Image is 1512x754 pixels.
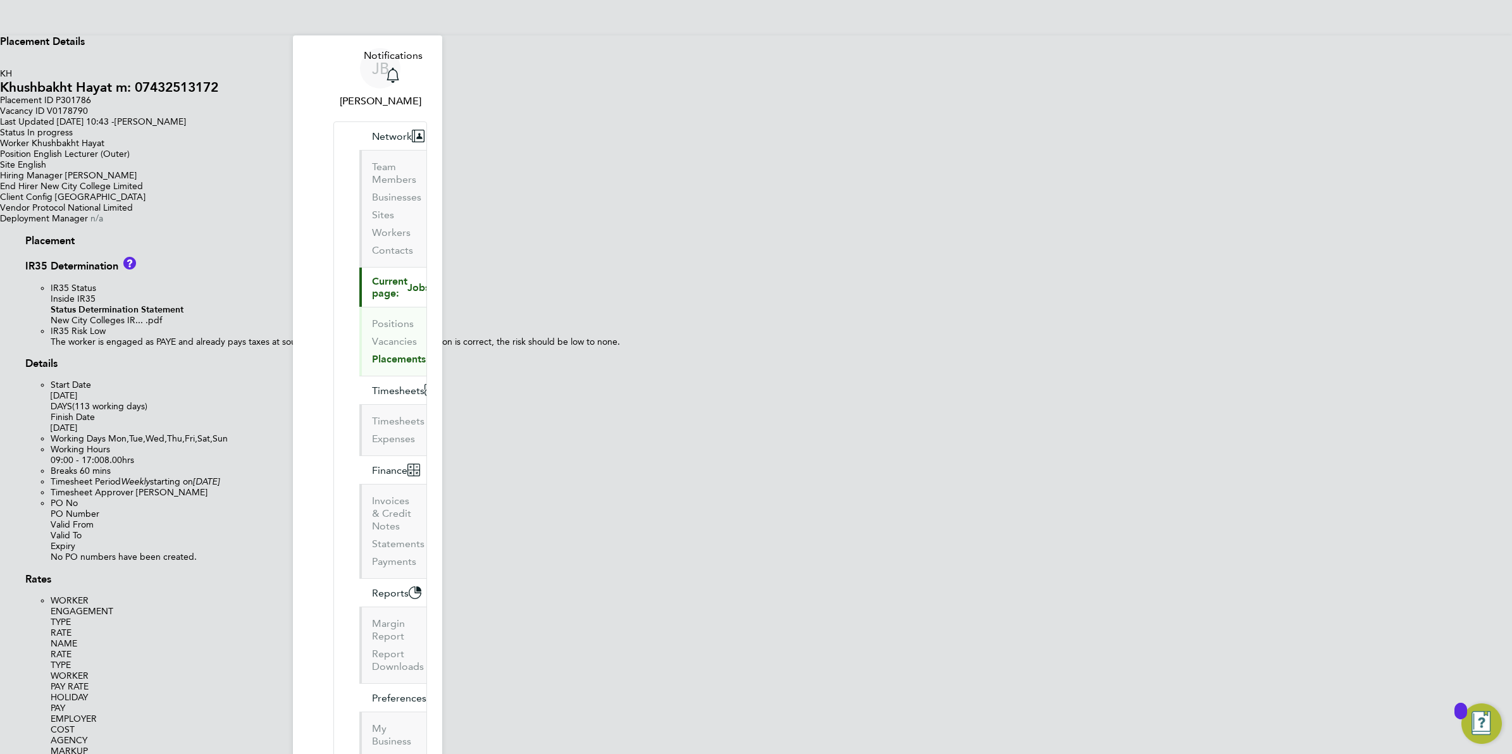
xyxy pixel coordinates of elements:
span: 60 mins [80,466,111,476]
span: Josh Boulding [333,94,427,109]
span: Fri, [185,433,197,444]
span: Sat, [197,433,213,444]
button: Open Resource Center, 1 new notification [1461,703,1502,744]
div: Start Date [51,380,1512,390]
span: Inside IR35 [51,294,96,304]
span: Thu, [167,433,185,444]
a: JB[PERSON_NAME] [333,48,427,109]
span: P301786 [56,95,91,106]
div: PO Number [51,509,1512,519]
a: Businesses [372,191,421,203]
span: 8.00hrs [104,455,134,466]
span: (113 working days) [72,401,147,412]
div: Valid To [51,530,1512,541]
div: Current page:Jobs [359,307,426,376]
span: Wed, [146,433,167,444]
div: Expiry [51,541,1512,552]
span: Low [90,326,106,337]
div: DAYS [51,401,1512,412]
span: [PERSON_NAME] [115,116,186,127]
label: Timesheet Approver [51,487,133,498]
h3: Rates [25,573,1512,585]
span: Current page: [372,275,407,299]
span: English [18,159,46,170]
span: English Lecturer (Outer) [34,149,130,159]
em: Weekly [121,476,150,487]
div: EMPLOYER COST [51,714,1512,735]
span: Timesheets [372,385,424,397]
div: 09:00 - 17:00 [51,455,1512,466]
span: starting on [121,476,220,487]
a: New City Colleges IR... .pdf [51,315,162,326]
span: Jobs [407,281,430,294]
h3: IR35 Determination [25,257,1512,272]
a: Invoices & Credit Notes [372,495,411,532]
em: [DATE] [193,476,220,487]
strong: Status Determination Statement [51,304,183,315]
a: Vacancies [372,335,417,347]
label: Breaks [51,466,77,476]
button: Reports [359,579,431,607]
a: Contacts [372,244,413,256]
span: Protocol National Limited [32,202,133,213]
span: [PERSON_NAME] [136,487,208,498]
button: Network [359,122,435,150]
label: Timesheet Period [51,476,121,487]
a: Margin Report [372,617,405,642]
span: Sun [213,433,228,444]
a: Positions [372,318,414,330]
button: Timesheets [359,376,447,404]
span: Preferences [372,692,426,704]
a: Statements [372,538,424,550]
a: Sites [372,209,394,221]
span: Tue, [129,433,146,444]
button: Finance [359,456,430,484]
span: Finance [372,464,407,476]
label: IR35 Risk [51,326,87,337]
a: Placements [372,353,426,365]
div: RATE TYPE [51,649,1512,671]
h3: Details [25,357,1512,369]
div: The worker is engaged as PAYE and already pays taxes at source. If all the submitted documentatio... [51,337,1512,347]
label: Working Hours [51,444,110,455]
a: Payments [372,555,416,567]
label: PO No [51,498,78,509]
a: Notifications [364,48,423,89]
a: Expenses [372,433,415,445]
span: Reports [372,587,409,599]
a: Workers [372,226,411,238]
span: Mon, [108,433,129,444]
div: WORKER PAY RATE [51,671,1512,692]
button: Preferences [359,684,449,712]
label: Working Days [51,433,106,444]
span: New City College Limited [40,181,143,192]
div: [DATE] [51,423,1512,433]
div: No PO numbers have been created. [51,552,1512,562]
a: Report Downloads [372,648,424,672]
span: Notifications [364,48,423,63]
a: My Business [372,722,411,747]
span: m: 07432513172 [116,79,218,95]
button: Current page:Jobs [359,268,452,307]
span: [PERSON_NAME] [65,170,137,181]
div: Finish Date [51,412,1512,423]
div: WORKER ENGAGEMENT TYPE [51,595,1512,627]
b: Placement [25,235,75,247]
span: [GEOGRAPHIC_DATA] [55,192,146,202]
div: [DATE] [51,390,1512,401]
div: HOLIDAY PAY [51,692,1512,714]
span: Khushbakht Hayat [32,138,104,149]
span: [DATE] 10:43 - [57,116,115,127]
div: RATE NAME [51,627,1512,649]
label: IR35 Status [51,283,96,294]
button: About IR35 [123,257,136,269]
span: V0178790 [47,106,88,116]
span: In progress [27,127,73,138]
a: Team Members [372,161,416,185]
div: Valid From [51,519,1512,530]
span: Network [372,130,412,142]
span: n/a [90,213,103,224]
a: Timesheets [372,415,424,427]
